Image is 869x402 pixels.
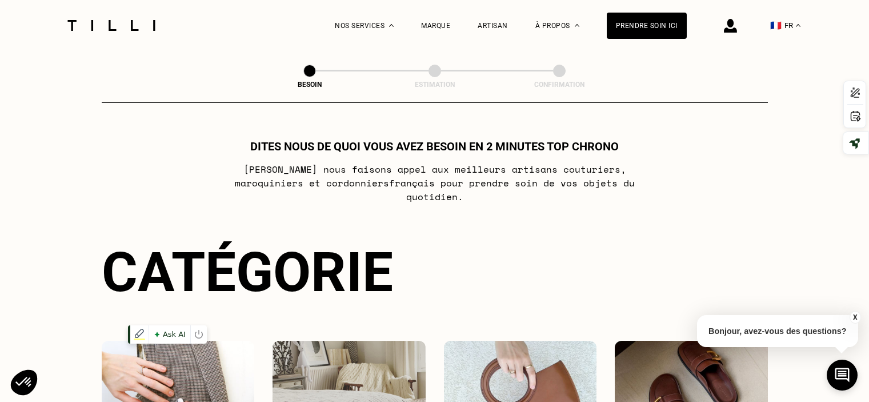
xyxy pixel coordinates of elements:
[697,315,858,347] p: Bonjour, avez-vous des questions?
[250,140,619,153] h1: Dites nous de quoi vous avez besoin en 2 minutes top chrono
[378,81,492,89] div: Estimation
[478,22,508,30] a: Artisan
[253,81,367,89] div: Besoin
[575,24,579,27] img: Menu déroulant à propos
[502,81,616,89] div: Confirmation
[102,240,768,304] div: Catégorie
[208,162,661,204] p: [PERSON_NAME] nous faisons appel aux meilleurs artisans couturiers , maroquiniers et cordonniers ...
[63,20,159,31] img: Logo du service de couturière Tilli
[770,20,782,31] span: 🇫🇷
[849,311,860,324] button: X
[421,22,450,30] a: Marque
[151,327,188,342] span: Ask AI
[796,24,800,27] img: menu déroulant
[389,24,394,27] img: Menu déroulant
[607,13,687,39] a: Prendre soin ici
[724,19,737,33] img: icône connexion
